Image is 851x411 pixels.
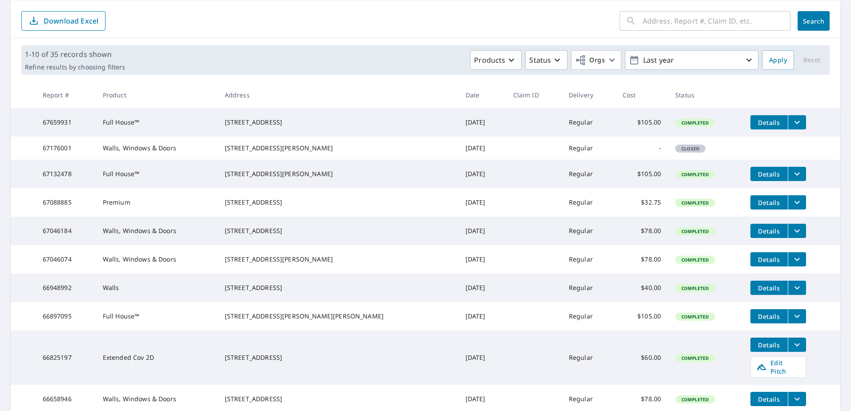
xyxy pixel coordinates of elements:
p: Refine results by choosing filters [25,63,125,71]
button: Products [470,50,522,70]
div: [STREET_ADDRESS] [225,283,451,292]
span: Completed [676,314,714,320]
button: filesDropdownBtn-66948992 [788,281,806,295]
td: Regular [562,137,616,160]
th: Date [458,82,506,108]
span: Details [756,198,782,207]
td: [DATE] [458,137,506,160]
button: filesDropdownBtn-66825197 [788,338,806,352]
div: [STREET_ADDRESS] [225,118,451,127]
button: Search [798,11,830,31]
span: Details [756,395,782,403]
td: [DATE] [458,160,506,188]
td: Regular [562,160,616,188]
button: detailsBtn-67659931 [750,115,788,129]
td: Regular [562,217,616,245]
td: 67088885 [36,188,96,217]
div: [STREET_ADDRESS] [225,226,451,235]
span: Completed [676,120,714,126]
span: Edit Pitch [756,359,800,375]
span: Completed [676,228,714,234]
td: $60.00 [616,330,668,385]
td: Full House™ [96,160,218,188]
td: 66825197 [36,330,96,385]
span: Completed [676,200,714,206]
button: detailsBtn-66658946 [750,392,788,406]
button: Last year [625,50,758,70]
td: Walls, Windows & Doors [96,245,218,274]
td: Regular [562,302,616,330]
td: Regular [562,330,616,385]
div: [STREET_ADDRESS][PERSON_NAME] [225,255,451,264]
span: Completed [676,285,714,291]
div: [STREET_ADDRESS] [225,353,451,362]
span: Search [805,17,823,25]
span: Completed [676,355,714,361]
button: Apply [762,50,794,70]
span: Apply [769,55,787,66]
td: 67132478 [36,160,96,188]
td: [DATE] [458,217,506,245]
span: Details [756,341,782,349]
button: detailsBtn-66948992 [750,281,788,295]
span: Completed [676,396,714,403]
td: Premium [96,188,218,217]
td: Extended Cov 2D [96,330,218,385]
th: Product [96,82,218,108]
button: detailsBtn-67132478 [750,167,788,181]
button: filesDropdownBtn-67046074 [788,252,806,266]
th: Cost [616,82,668,108]
button: filesDropdownBtn-67046184 [788,224,806,238]
span: Details [756,118,782,127]
span: Details [756,170,782,178]
td: Regular [562,245,616,274]
button: Orgs [571,50,621,70]
button: detailsBtn-67046074 [750,252,788,266]
div: [STREET_ADDRESS][PERSON_NAME] [225,144,451,153]
span: Completed [676,171,714,177]
td: 66948992 [36,274,96,302]
td: 66897095 [36,302,96,330]
div: [STREET_ADDRESS][PERSON_NAME][PERSON_NAME] [225,312,451,321]
button: filesDropdownBtn-66658946 [788,392,806,406]
td: 67176001 [36,137,96,160]
td: Walls, Windows & Doors [96,217,218,245]
p: Status [529,55,551,65]
td: $105.00 [616,160,668,188]
td: - [616,137,668,160]
p: Last year [640,52,744,68]
td: [DATE] [458,108,506,137]
button: detailsBtn-66825197 [750,338,788,352]
td: Regular [562,188,616,217]
td: $105.00 [616,108,668,137]
span: Details [756,255,782,264]
th: Delivery [562,82,616,108]
td: 67046184 [36,217,96,245]
th: Status [668,82,743,108]
button: filesDropdownBtn-67088885 [788,195,806,210]
td: [DATE] [458,188,506,217]
td: 67659931 [36,108,96,137]
button: filesDropdownBtn-67132478 [788,167,806,181]
div: [STREET_ADDRESS] [225,198,451,207]
th: Report # [36,82,96,108]
td: [DATE] [458,274,506,302]
button: filesDropdownBtn-66897095 [788,309,806,323]
td: $78.00 [616,245,668,274]
span: Orgs [575,55,605,66]
td: $32.75 [616,188,668,217]
div: [STREET_ADDRESS] [225,395,451,403]
button: Download Excel [21,11,105,31]
span: Closed [676,145,705,152]
button: filesDropdownBtn-67659931 [788,115,806,129]
button: detailsBtn-67088885 [750,195,788,210]
td: Regular [562,274,616,302]
button: Status [525,50,567,70]
a: Edit Pitch [750,356,806,378]
td: [DATE] [458,302,506,330]
div: [STREET_ADDRESS][PERSON_NAME] [225,169,451,178]
p: Products [474,55,505,65]
button: detailsBtn-66897095 [750,309,788,323]
th: Address [218,82,458,108]
span: Details [756,312,782,321]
